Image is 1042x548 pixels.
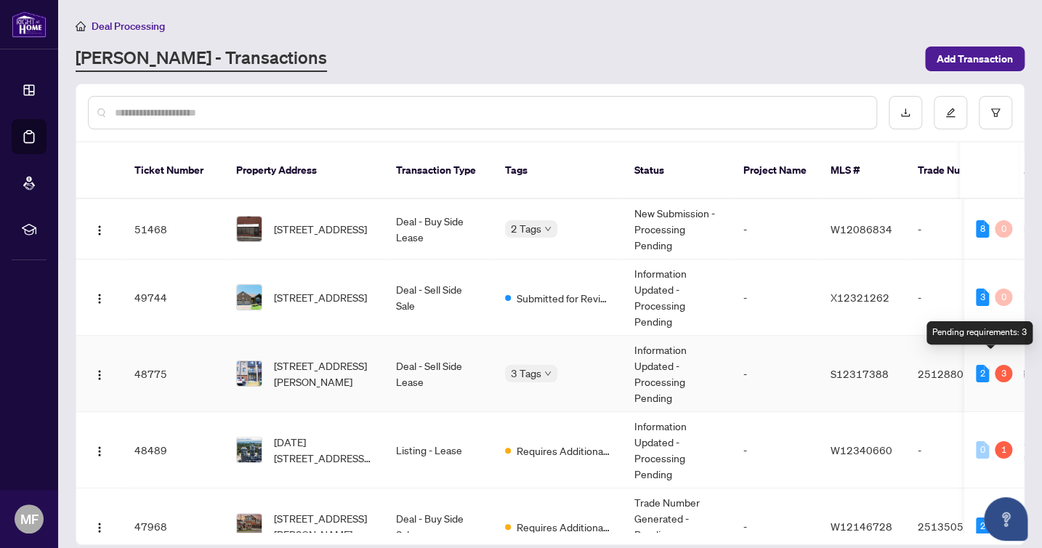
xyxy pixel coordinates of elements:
span: Submitted for Review [517,290,611,306]
img: logo [12,11,47,38]
span: X12321262 [831,291,889,304]
th: Project Name [732,142,819,199]
span: down [544,225,552,233]
div: 2 [976,517,989,535]
button: edit [934,96,967,129]
span: S12317388 [831,367,889,380]
td: Deal - Buy Side Lease [384,199,493,259]
td: - [906,199,1008,259]
span: home [76,21,86,31]
span: W12340660 [831,443,892,456]
span: [DATE][STREET_ADDRESS][DATE] [274,434,373,466]
th: Status [623,142,732,199]
td: - [732,259,819,336]
span: 2 Tags [511,220,541,237]
div: 3 [995,365,1012,382]
img: Logo [94,225,105,236]
td: Deal - Sell Side Sale [384,259,493,336]
span: MF [20,509,39,529]
img: thumbnail-img [237,438,262,462]
button: Logo [88,362,111,385]
span: down [544,370,552,377]
th: MLS # [819,142,906,199]
button: Logo [88,286,111,309]
button: Logo [88,217,111,241]
td: 51468 [123,199,225,259]
td: 49744 [123,259,225,336]
td: 48489 [123,412,225,488]
span: [STREET_ADDRESS][PERSON_NAME] [274,358,373,390]
span: Add Transaction [937,47,1013,70]
button: Logo [88,438,111,462]
span: [STREET_ADDRESS] [274,289,367,305]
button: filter [979,96,1012,129]
img: Logo [94,522,105,533]
th: Trade Number [906,142,1008,199]
img: Logo [94,369,105,381]
td: - [906,259,1008,336]
td: New Submission - Processing Pending [623,199,732,259]
span: edit [945,108,956,118]
img: Logo [94,446,105,457]
th: Ticket Number [123,142,225,199]
span: W12146728 [831,520,892,533]
td: Deal - Sell Side Lease [384,336,493,412]
img: thumbnail-img [237,361,262,386]
td: Information Updated - Processing Pending [623,259,732,336]
img: thumbnail-img [237,514,262,539]
span: Deal Processing [92,20,165,33]
span: Requires Additional Docs [517,519,611,535]
td: - [732,199,819,259]
div: 0 [995,289,1012,306]
td: 2512880 [906,336,1008,412]
img: thumbnail-img [237,285,262,310]
td: 48775 [123,336,225,412]
td: - [732,336,819,412]
td: Listing - Lease [384,412,493,488]
button: Add Transaction [925,47,1025,71]
span: W12086834 [831,222,892,235]
td: - [906,412,1008,488]
div: 3 [976,289,989,306]
div: 8 [976,220,989,238]
td: - [732,412,819,488]
img: Logo [94,293,105,305]
th: Transaction Type [384,142,493,199]
td: Information Updated - Processing Pending [623,336,732,412]
button: download [889,96,922,129]
span: [STREET_ADDRESS] [274,221,367,237]
span: download [900,108,910,118]
th: Tags [493,142,623,199]
button: Open asap [984,497,1027,541]
button: Logo [88,515,111,538]
span: [STREET_ADDRESS][PERSON_NAME][PERSON_NAME] [274,510,373,542]
div: 1 [995,441,1012,459]
th: Property Address [225,142,384,199]
div: 2 [976,365,989,382]
a: [PERSON_NAME] - Transactions [76,46,327,72]
img: thumbnail-img [237,217,262,241]
div: 0 [976,441,989,459]
td: Information Updated - Processing Pending [623,412,732,488]
div: 0 [995,220,1012,238]
span: 3 Tags [511,365,541,382]
span: Requires Additional Docs [517,443,611,459]
span: filter [990,108,1001,118]
div: Pending requirements: 3 [926,321,1033,344]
